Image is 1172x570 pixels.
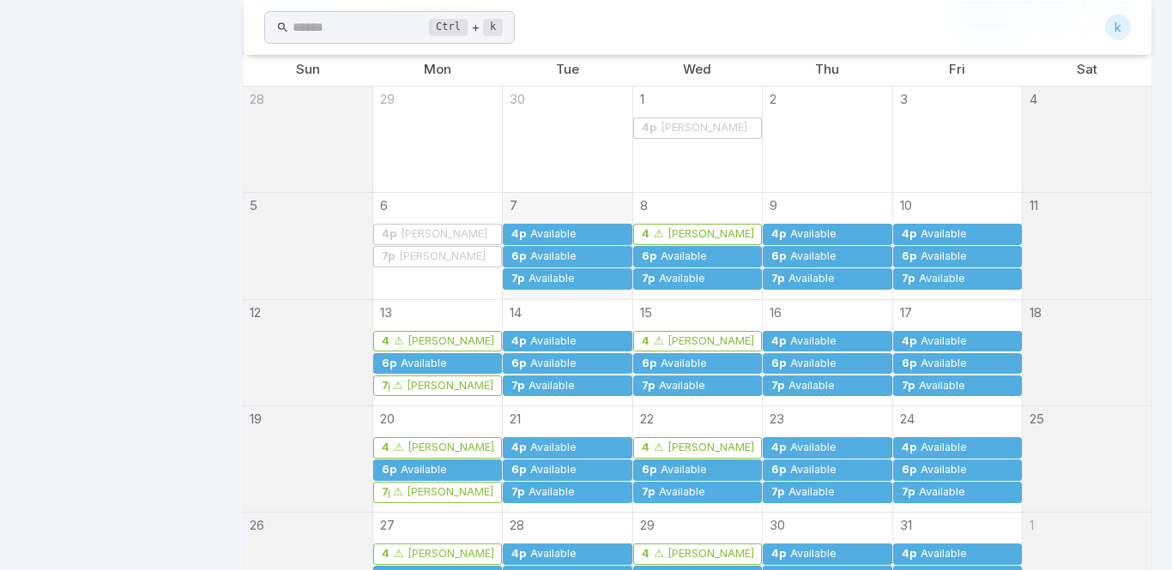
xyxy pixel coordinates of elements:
[901,486,915,499] div: 7p
[901,357,917,370] div: 6p
[660,357,708,370] div: Available
[243,299,372,405] td: October 12, 2025
[920,464,968,477] div: Available
[918,380,966,393] div: Available
[920,548,968,561] div: Available
[901,548,917,561] div: 4p
[653,441,754,454] div: ⚠ [PERSON_NAME] (credit required)
[393,548,494,561] div: ⚠ [PERSON_NAME] (credit required)
[789,548,837,561] div: Available
[372,405,502,512] td: October 20, 2025
[789,464,837,477] div: Available
[529,228,577,241] div: Available
[808,53,846,86] a: Thursday
[1023,405,1152,512] td: October 25, 2025
[243,406,262,429] a: October 19, 2025
[893,87,908,109] a: October 3, 2025
[632,193,762,299] td: October 8, 2025
[901,228,917,241] div: 4p
[503,300,522,322] a: October 14, 2025
[381,548,390,561] div: 4p
[893,193,912,215] a: October 10, 2025
[893,406,915,429] a: October 24, 2025
[920,335,968,348] div: Available
[641,335,650,348] div: 4p
[372,299,502,405] td: October 13, 2025
[901,273,915,285] div: 7p
[381,464,397,477] div: 6p
[763,405,892,512] td: October 23, 2025
[510,548,527,561] div: 4p
[789,228,837,241] div: Available
[893,300,912,322] a: October 17, 2025
[503,193,517,215] a: October 7, 2025
[381,486,390,499] div: 7p
[417,53,458,86] a: Monday
[510,464,527,477] div: 6p
[788,380,836,393] div: Available
[632,87,762,193] td: October 1, 2025
[633,406,654,429] a: October 22, 2025
[381,335,390,348] div: 4p
[510,486,525,499] div: 7p
[243,513,264,535] a: October 26, 2025
[400,464,448,477] div: Available
[372,193,502,299] td: October 6, 2025
[920,250,968,263] div: Available
[510,335,527,348] div: 4p
[920,228,968,241] div: Available
[400,228,488,241] div: [PERSON_NAME]
[641,486,655,499] div: 7p
[393,441,494,454] div: ⚠ [PERSON_NAME] (credit required)
[942,53,972,86] a: Friday
[392,486,494,499] div: ⚠ [PERSON_NAME] (credit required)
[372,87,502,193] td: September 29, 2025
[641,357,657,370] div: 6p
[770,441,787,454] div: 4p
[901,380,915,393] div: 7p
[633,300,652,322] a: October 15, 2025
[529,441,577,454] div: Available
[920,357,968,370] div: Available
[641,464,657,477] div: 6p
[653,228,754,241] div: ⚠ [PERSON_NAME] (credit required)
[770,380,785,393] div: 7p
[289,53,327,86] a: Sunday
[641,228,650,241] div: 4p
[392,380,494,393] div: ⚠ [PERSON_NAME] (credit required)
[1105,15,1131,40] div: k
[789,441,837,454] div: Available
[1023,513,1034,535] a: November 1, 2025
[528,486,576,499] div: Available
[641,122,657,135] div: 4p
[660,122,748,135] div: [PERSON_NAME]
[549,53,586,86] a: Tuesday
[510,228,527,241] div: 4p
[763,299,892,405] td: October 16, 2025
[528,273,576,285] div: Available
[373,87,395,109] a: September 29, 2025
[763,193,777,215] a: October 9, 2025
[658,273,706,285] div: Available
[373,406,395,429] a: October 20, 2025
[892,405,1022,512] td: October 24, 2025
[901,250,917,263] div: 6p
[393,335,494,348] div: ⚠ [PERSON_NAME] (credit required)
[398,250,486,263] div: [PERSON_NAME]
[763,193,892,299] td: October 9, 2025
[373,300,392,322] a: October 13, 2025
[893,513,912,535] a: October 31, 2025
[529,548,577,561] div: Available
[901,441,917,454] div: 4p
[1023,406,1044,429] a: October 25, 2025
[633,87,644,109] a: October 1, 2025
[770,486,785,499] div: 7p
[529,335,577,348] div: Available
[503,406,521,429] a: October 21, 2025
[770,228,787,241] div: 4p
[770,335,787,348] div: 4p
[676,53,718,86] a: Wednesday
[770,273,785,285] div: 7p
[1023,299,1152,405] td: October 18, 2025
[770,250,787,263] div: 6p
